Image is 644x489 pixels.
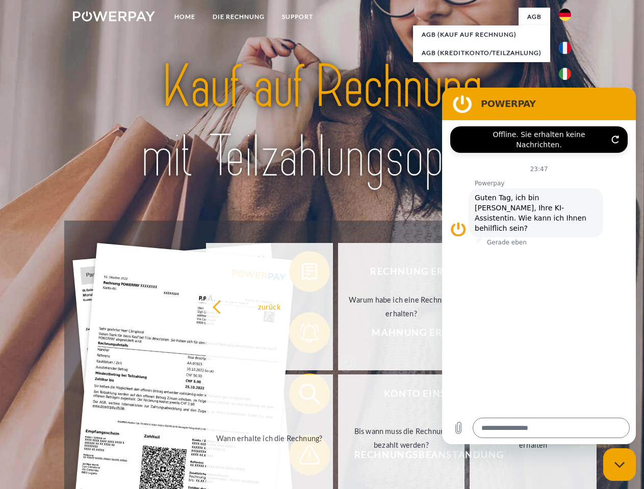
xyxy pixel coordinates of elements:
iframe: Schaltfläche zum Öffnen des Messaging-Fensters; Konversation läuft [603,448,636,481]
img: it [559,68,571,80]
img: logo-powerpay-white.svg [73,11,155,21]
img: de [559,9,571,21]
a: DIE RECHNUNG [204,8,273,26]
div: zurück [212,300,327,313]
iframe: Messaging-Fenster [442,88,636,444]
div: Warum habe ich eine Rechnung erhalten? [344,293,459,320]
a: Home [166,8,204,26]
a: SUPPORT [273,8,322,26]
a: AGB (Kauf auf Rechnung) [413,25,550,44]
img: title-powerpay_de.svg [97,49,547,195]
div: Wann erhalte ich die Rechnung? [212,431,327,445]
a: AGB (Kreditkonto/Teilzahlung) [413,44,550,62]
div: Bis wann muss die Rechnung bezahlt werden? [344,424,459,452]
img: fr [559,42,571,54]
a: agb [519,8,550,26]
